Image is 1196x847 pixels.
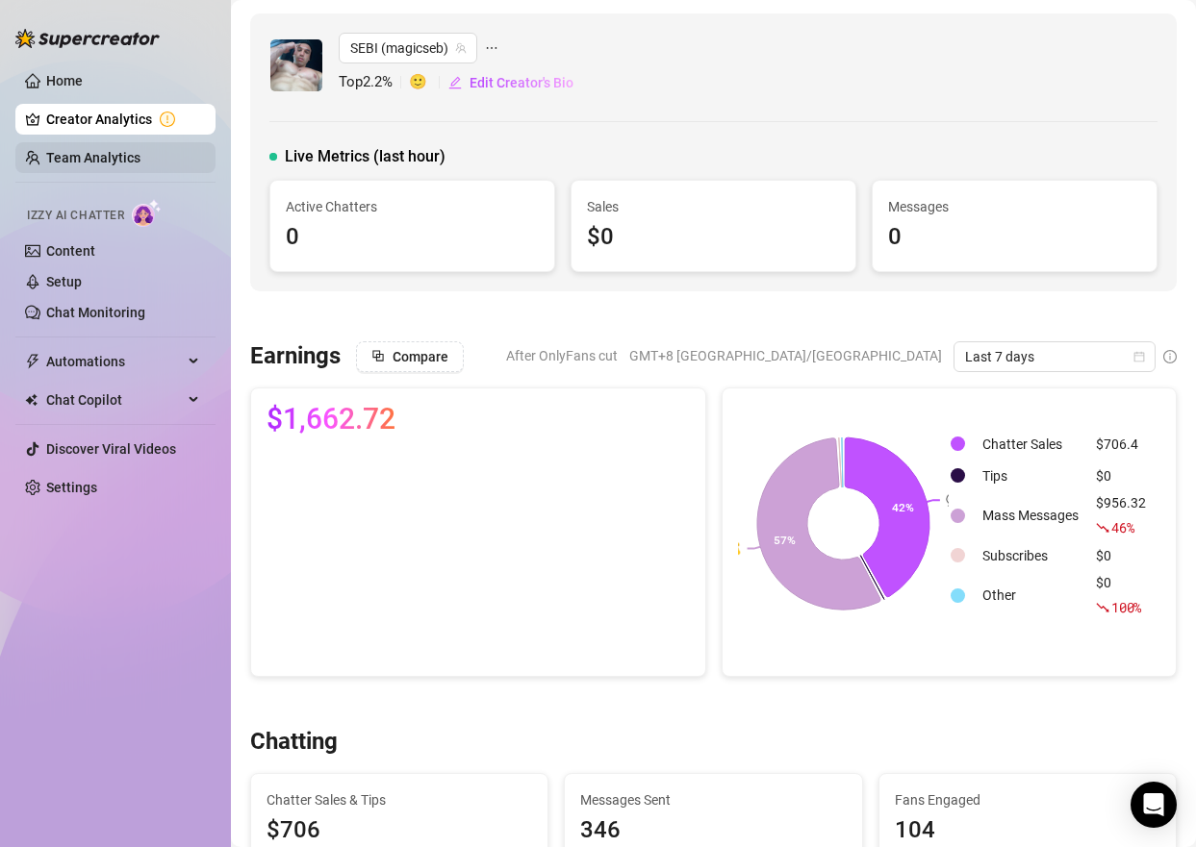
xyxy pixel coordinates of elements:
[965,342,1144,371] span: Last 7 days
[286,219,539,256] div: 0
[975,461,1086,490] td: Tips
[371,349,385,362] span: block
[132,199,162,227] img: AI Chatter
[485,33,498,63] span: ellipsis
[46,104,200,135] a: Creator Analytics exclamation-circle
[1111,518,1133,536] span: 46 %
[46,385,183,415] span: Chat Copilot
[1096,572,1146,618] div: $0
[409,71,447,94] span: 🙂
[350,34,466,62] span: SEBI (magicseb)
[888,196,1141,217] span: Messages
[270,39,322,91] img: SEBI
[46,441,176,457] a: Discover Viral Videos
[975,572,1086,618] td: Other
[1096,465,1146,486] div: $0
[1096,492,1146,538] div: $956.32
[27,207,124,225] span: Izzy AI Chatter
[448,76,462,89] span: edit
[1133,351,1145,362] span: calendar
[46,305,145,320] a: Chat Monitoring
[506,341,618,370] span: After OnlyFans cut
[580,789,846,810] span: Messages Sent
[1096,434,1146,455] div: $706.4
[895,789,1160,810] span: Fans Engaged
[46,243,95,259] a: Content
[46,480,97,495] a: Settings
[286,196,539,217] span: Active Chatters
[46,274,82,289] a: Setup
[46,150,140,165] a: Team Analytics
[267,404,395,435] span: $1,662.72
[587,196,840,217] span: Sales
[1111,598,1141,616] span: 100 %
[1096,545,1146,566] div: $0
[285,145,445,168] span: Live Metrics (last hour)
[975,492,1086,538] td: Mass Messages
[629,341,942,370] span: GMT+8 [GEOGRAPHIC_DATA]/[GEOGRAPHIC_DATA]
[46,346,183,377] span: Automations
[250,727,338,758] h3: Chatting
[455,42,467,54] span: team
[250,341,341,372] h3: Earnings
[1096,521,1109,535] span: fall
[975,540,1086,570] td: Subscribes
[267,789,532,810] span: Chatter Sales & Tips
[447,67,574,98] button: Edit Creator's Bio
[888,219,1141,256] div: 0
[1163,350,1177,363] span: info-circle
[356,341,464,372] button: Compare
[587,219,840,256] div: $0
[46,73,83,88] a: Home
[393,349,448,364] span: Compare
[339,71,409,94] span: Top 2.2 %
[470,75,573,90] span: Edit Creator's Bio
[25,393,38,407] img: Chat Copilot
[1131,782,1177,828] div: Open Intercom Messenger
[975,429,1086,459] td: Chatter Sales
[1096,601,1109,614] span: fall
[15,29,160,48] img: logo-BBDzfeDw.svg
[946,492,960,507] text: 💬
[25,354,40,369] span: thunderbolt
